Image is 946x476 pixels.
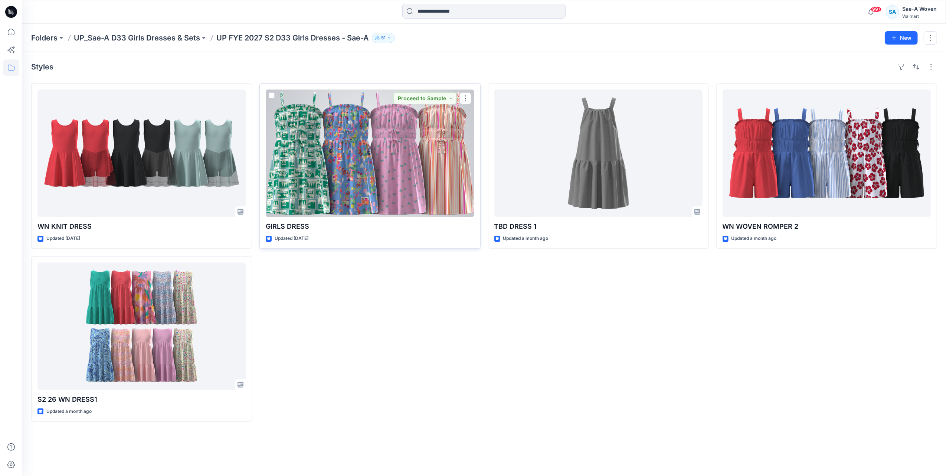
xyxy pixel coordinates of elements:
p: Updated a month ago [46,408,92,415]
p: Updated [DATE] [275,235,308,242]
h4: Styles [31,62,53,71]
button: New [885,31,918,45]
a: UP_Sae-A D33 Girls Dresses & Sets [74,33,200,43]
a: WN KNIT DRESS [37,89,246,217]
div: SA [886,5,899,19]
a: S2 26 WN DRESS1 [37,263,246,390]
div: Walmart [902,13,937,19]
a: GIRLS DRESS [266,89,474,217]
p: WN KNIT DRESS [37,221,246,232]
p: S2 26 WN DRESS1 [37,394,246,405]
p: Updated a month ago [731,235,777,242]
a: WN WOVEN ROMPER 2 [723,89,931,217]
a: TBD DRESS 1 [494,89,703,217]
p: Updated [DATE] [46,235,80,242]
p: 51 [381,34,386,42]
span: 99+ [871,6,882,12]
p: TBD DRESS 1 [494,221,703,232]
p: GIRLS DRESS [266,221,474,232]
p: UP FYE 2027 S2 D33 Girls Dresses - Sae-A [216,33,369,43]
a: Folders [31,33,58,43]
p: Updated a month ago [503,235,549,242]
div: Sae-A Woven [902,4,937,13]
button: 51 [372,33,395,43]
p: WN WOVEN ROMPER 2 [723,221,931,232]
